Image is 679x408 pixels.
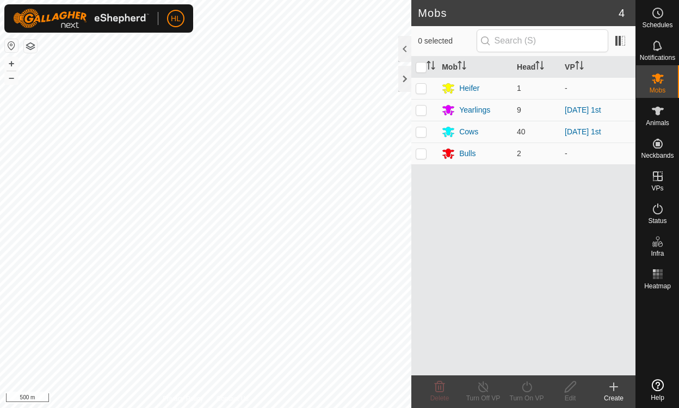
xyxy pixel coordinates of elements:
th: VP [560,57,635,78]
div: Turn On VP [505,393,548,403]
span: 2 [517,149,521,158]
button: Reset Map [5,39,18,52]
span: 9 [517,106,521,114]
span: Help [651,394,664,401]
span: Schedules [642,22,672,28]
div: Create [592,393,635,403]
span: Delete [430,394,449,402]
td: - [560,143,635,164]
input: Search (S) [477,29,608,52]
span: 0 selected [418,35,476,47]
div: Bulls [459,148,476,159]
img: Gallagher Logo [13,9,149,28]
div: Edit [548,393,592,403]
div: Cows [459,126,478,138]
th: Head [513,57,560,78]
span: Animals [646,120,669,126]
span: Infra [651,250,664,257]
th: Mob [437,57,513,78]
td: - [560,77,635,99]
p-sorticon: Activate to sort [535,63,544,71]
a: Privacy Policy [163,394,203,404]
div: Heifer [459,83,479,94]
p-sorticon: Activate to sort [575,63,584,71]
a: [DATE] 1st [565,106,601,114]
span: Mobs [650,87,665,94]
button: – [5,71,18,84]
a: Contact Us [217,394,249,404]
p-sorticon: Activate to sort [427,63,435,71]
span: 1 [517,84,521,92]
span: 40 [517,127,526,136]
span: Neckbands [641,152,674,159]
span: HL [171,13,181,24]
button: + [5,57,18,70]
a: [DATE] 1st [565,127,601,136]
span: Notifications [640,54,675,61]
div: Turn Off VP [461,393,505,403]
span: 4 [619,5,625,21]
h2: Mobs [418,7,619,20]
span: Heatmap [644,283,671,289]
button: Map Layers [24,40,37,53]
a: Help [636,375,679,405]
span: VPs [651,185,663,191]
div: Yearlings [459,104,490,116]
span: Status [648,218,666,224]
p-sorticon: Activate to sort [458,63,466,71]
